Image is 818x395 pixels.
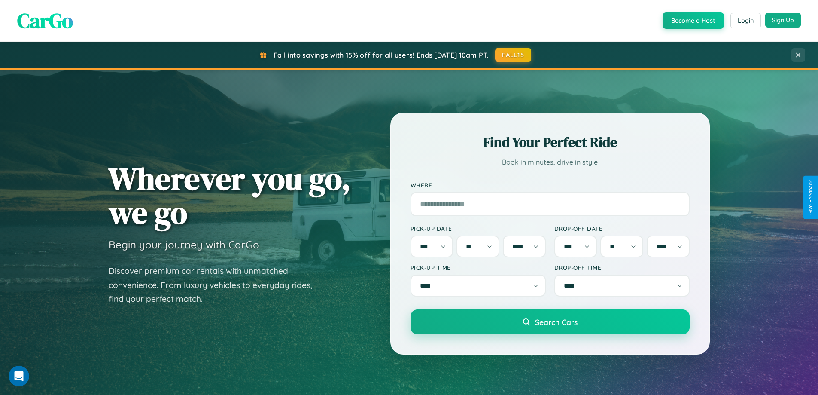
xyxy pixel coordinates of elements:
button: Become a Host [663,12,724,29]
button: Search Cars [411,309,690,334]
button: Sign Up [765,13,801,28]
label: Pick-up Time [411,264,546,271]
label: Pick-up Date [411,225,546,232]
label: Drop-off Time [554,264,690,271]
label: Where [411,181,690,189]
span: CarGo [17,6,73,35]
h3: Begin your journey with CarGo [109,238,259,251]
p: Book in minutes, drive in style [411,156,690,168]
span: Search Cars [535,317,578,327]
p: Discover premium car rentals with unmatched convenience. From luxury vehicles to everyday rides, ... [109,264,323,306]
iframe: Intercom live chat [9,366,29,386]
h1: Wherever you go, we go [109,162,351,230]
button: Login [730,13,761,28]
span: Fall into savings with 15% off for all users! Ends [DATE] 10am PT. [274,51,489,59]
button: FALL15 [495,48,531,62]
div: Give Feedback [808,180,814,215]
label: Drop-off Date [554,225,690,232]
h2: Find Your Perfect Ride [411,133,690,152]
